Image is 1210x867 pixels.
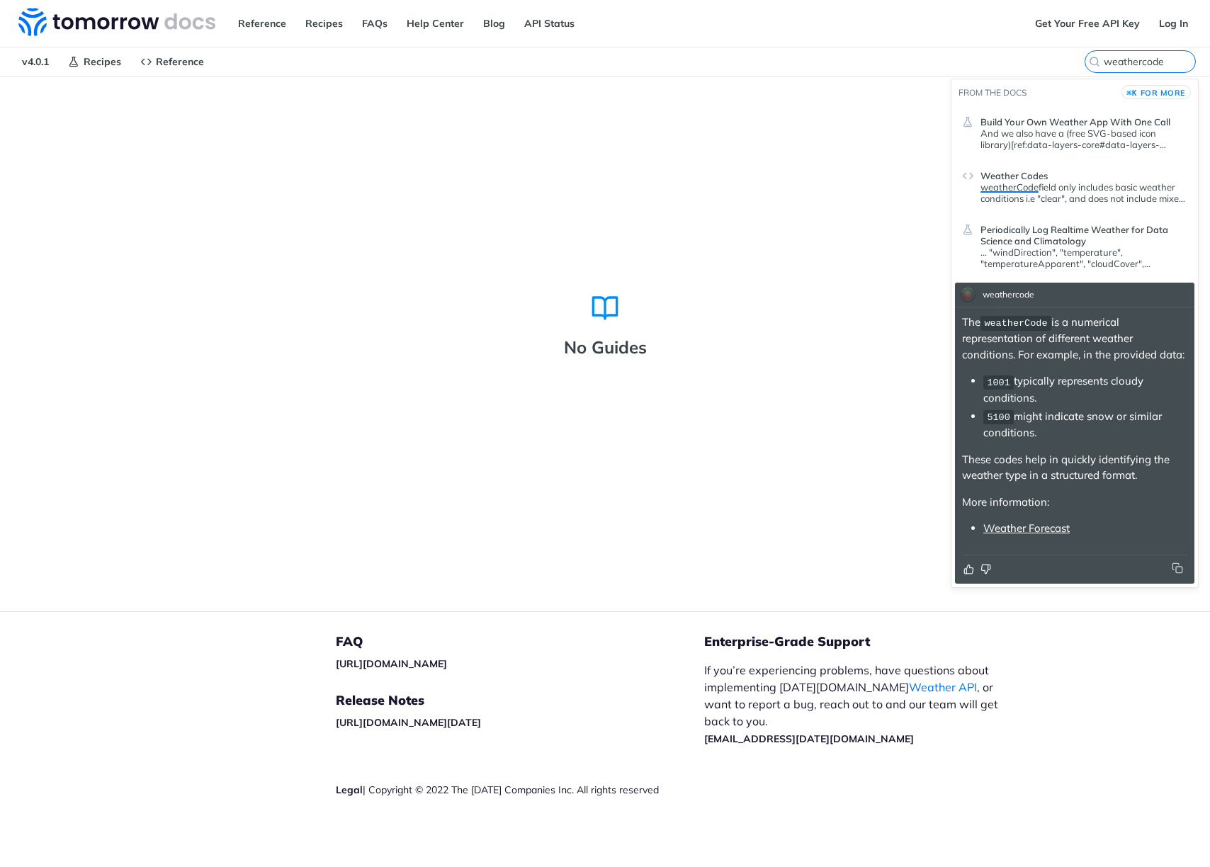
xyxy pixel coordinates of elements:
[980,116,1170,127] span: Build Your Own Weather App With One Call
[1121,85,1191,99] button: ⌘Kfor more
[987,377,1010,387] span: 1001
[962,452,1187,484] p: These codes help in quickly identifying the weather type in a structured format.
[84,55,121,68] span: Recipes
[980,181,1039,193] span: weatherCode
[336,783,363,796] a: Legal
[980,218,1187,246] header: Periodically Log Realtime Weather for Data Science and Climatology
[987,412,1010,423] span: 5100
[60,51,129,72] a: Recipes
[1151,13,1196,34] a: Log In
[980,110,1187,127] header: Build Your Own Weather App With One Call
[984,318,1047,329] span: weatherCode
[955,104,1194,157] a: Build Your Own Weather App With One CallAnd we also have a (free SVG-based icon library)[ref:data...
[336,783,704,797] div: | Copyright © 2022 The [DATE] Companies Inc. All rights reserved
[230,13,294,34] a: Reference
[354,13,395,34] a: FAQs
[955,212,1194,276] a: Periodically Log Realtime Weather for Data Science and Climatology... "windDirection", "temperatu...
[336,657,447,670] a: [URL][DOMAIN_NAME]
[156,55,204,68] span: Reference
[1141,88,1186,98] span: for more
[336,633,704,650] h5: FAQ
[980,170,1048,181] span: Weather Codes
[475,13,513,34] a: Blog
[980,224,1187,246] span: Periodically Log Realtime Weather for Data Science and Climatology
[962,314,1187,363] p: The is a numerical representation of different weather conditions. For example, in the provided d...
[1167,562,1187,574] button: Copy to clipboard
[1089,56,1100,67] svg: Search
[962,562,976,577] button: Thumbs up
[955,158,1194,210] a: Weather CodesweatherCodefield only includes basic weather conditions i.e "clear", and does not in...
[132,51,212,72] a: Reference
[336,716,481,729] a: [URL][DOMAIN_NAME][DATE]
[979,562,993,577] button: Thumbs down
[516,13,582,34] a: API Status
[980,127,1187,150] div: Build Your Own Weather App With One Call
[980,181,1187,204] p: field only includes basic weather conditions i.e "clear", and does not include mixed conditions (...
[564,336,647,359] h2: No Guides
[980,246,1187,269] p: ... "windDirection", "temperature", "temperatureApparent", "cloudCover", "cloudBase", "cloudCeili...
[980,164,1187,181] header: Weather Codes
[18,8,215,36] img: Tomorrow.io Weather API Docs
[983,521,1070,535] a: Weather Forecast
[962,494,1187,511] p: More information:
[704,633,1036,650] h5: Enterprise-Grade Support
[704,662,1013,747] p: If you’re experiencing problems, have questions about implementing [DATE][DOMAIN_NAME] , or want ...
[959,87,1027,98] span: From the docs
[980,246,1187,269] div: Periodically Log Realtime Weather for Data Science and Climatology
[298,13,351,34] a: Recipes
[1126,86,1137,100] kbd: ⌘K
[983,409,1187,441] li: might indicate snow or similar conditions.
[909,680,977,694] a: Weather API
[1027,13,1148,34] a: Get Your Free API Key
[336,692,704,709] h5: Release Notes
[983,373,1187,406] li: typically represents cloudy conditions.
[980,127,1187,150] p: And we also have a (free SVG-based icon library)[ref:data-layers-core#data-layers-weather-codes] ...
[14,51,57,72] span: v4.0.1
[704,732,914,745] a: [EMAIL_ADDRESS][DATE][DOMAIN_NAME]
[399,13,472,34] a: Help Center
[980,181,1187,204] div: Weather Codes
[979,284,1038,305] div: weathercode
